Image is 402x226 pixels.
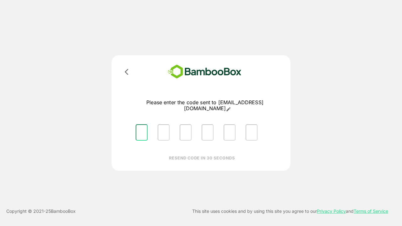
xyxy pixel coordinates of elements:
input: Please enter OTP character 4 [202,124,214,141]
p: Copyright © 2021- 25 BambooBox [6,207,76,215]
p: This site uses cookies and by using this site you agree to our and [192,207,388,215]
p: Please enter the code sent to [EMAIL_ADDRESS][DOMAIN_NAME] [131,100,279,112]
input: Please enter OTP character 3 [180,124,192,141]
a: Privacy Policy [317,208,346,214]
input: Please enter OTP character 5 [224,124,236,141]
input: Please enter OTP character 2 [158,124,170,141]
img: bamboobox [159,63,251,81]
a: Terms of Service [354,208,388,214]
input: Please enter OTP character 6 [246,124,258,141]
input: Please enter OTP character 1 [136,124,148,141]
